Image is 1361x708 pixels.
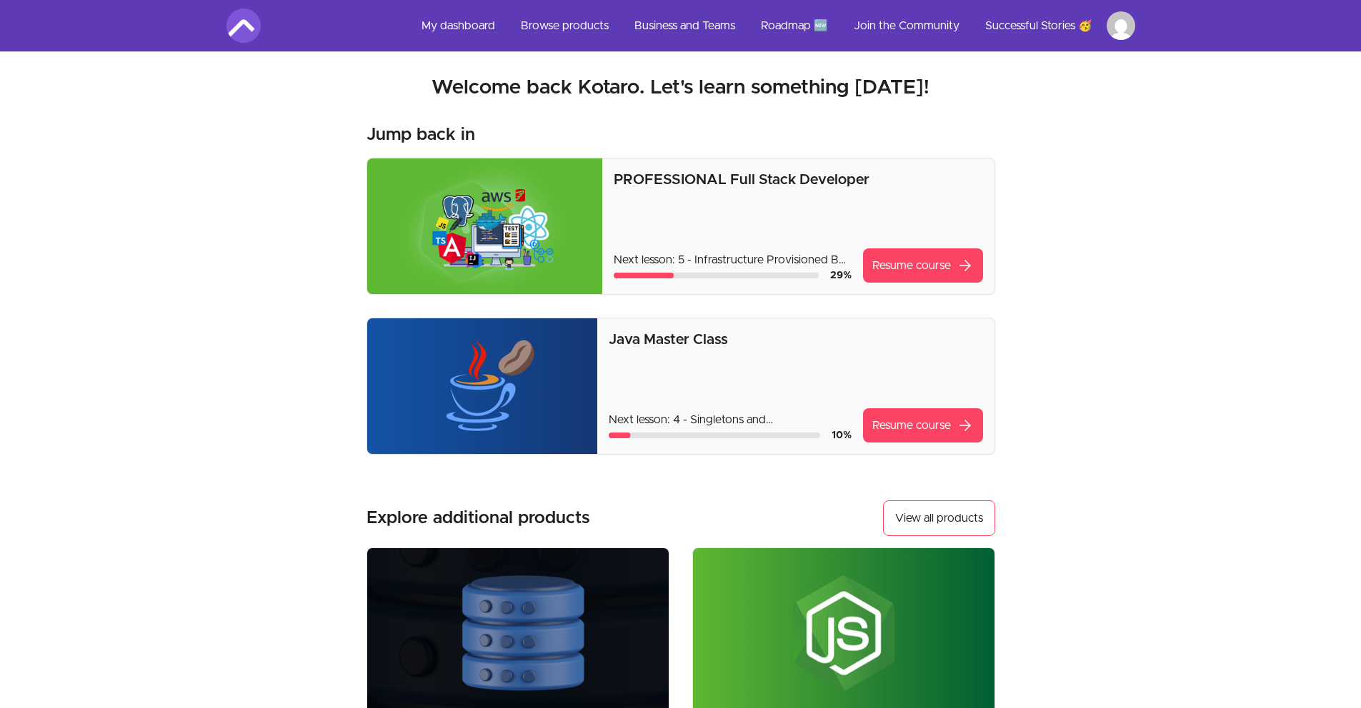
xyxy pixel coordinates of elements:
[957,257,974,274] span: arrow_forward
[883,500,995,536] a: View all products
[410,9,507,43] a: My dashboard
[367,123,475,146] h3: Jump back in
[609,433,819,438] div: Course progress
[842,9,971,43] a: Join the Community
[974,9,1104,43] a: Successful Stories 🥳
[830,270,852,280] span: 29 %
[1107,11,1135,40] img: Profile image for Kotaro Iwanaga
[749,9,839,43] a: Roadmap 🆕
[609,411,851,428] p: Next lesson: 4 - Singletons and @Inject_@Autowire
[367,507,590,530] h3: Explore additional products
[367,318,598,454] img: Product image for Java Master Class
[623,9,747,43] a: Business and Teams
[367,158,603,294] img: Product image for PROFESSIONAL Full Stack Developer
[832,430,852,440] span: 10 %
[509,9,620,43] a: Browse products
[614,273,818,278] div: Course progress
[410,9,1135,43] nav: Main
[614,251,851,268] p: Next lesson: 5 - Infrastructure Provisioned By EB
[226,9,261,43] img: Amigoscode logo
[609,330,982,350] p: Java Master Class
[863,248,983,283] a: Resume coursearrow_forward
[614,170,982,190] p: PROFESSIONAL Full Stack Developer
[863,408,983,442] a: Resume coursearrow_forward
[226,75,1135,101] h2: Welcome back Kotaro. Let's learn something [DATE]!
[957,417,974,434] span: arrow_forward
